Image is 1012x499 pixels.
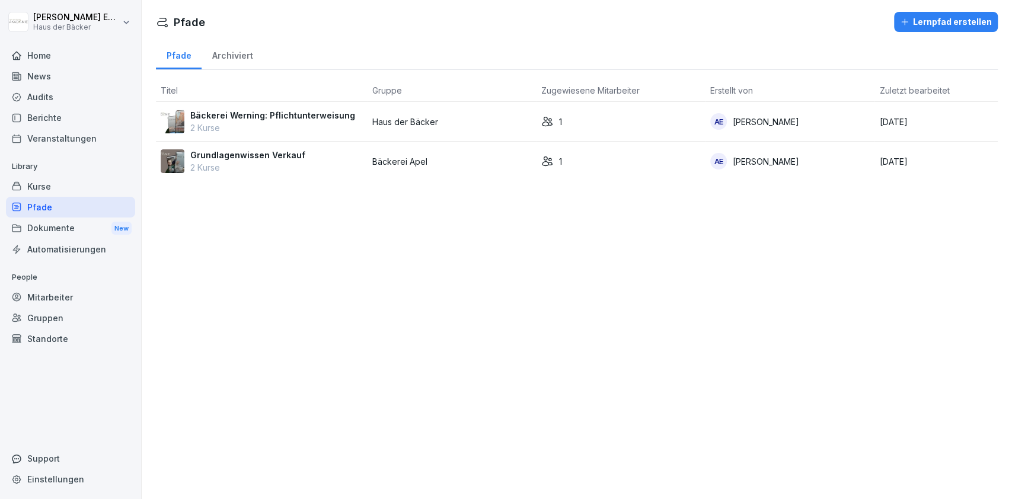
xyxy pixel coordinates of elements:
span: Erstellt von [710,85,753,95]
div: Support [6,448,135,469]
a: Pfade [156,39,202,69]
p: Bäckerei Apel [372,155,532,168]
button: Lernpfad erstellen [894,12,998,32]
a: Einstellungen [6,469,135,490]
a: DokumenteNew [6,217,135,239]
a: Gruppen [6,308,135,328]
a: Home [6,45,135,66]
p: [DATE] [879,116,993,128]
p: 1 [559,116,562,128]
h1: Pfade [174,14,205,30]
span: Zugewiesene Mitarbeiter [541,85,640,95]
p: People [6,268,135,287]
p: 2 Kurse [190,161,305,174]
p: 2 Kurse [190,121,355,134]
a: News [6,66,135,87]
p: [PERSON_NAME] [733,155,799,168]
th: Gruppe [368,79,537,102]
a: Berichte [6,107,135,128]
a: Pfade [6,197,135,217]
p: Library [6,157,135,176]
a: Standorte [6,328,135,349]
div: New [111,222,132,235]
p: [DATE] [879,155,993,168]
span: Zuletzt bearbeitet [879,85,949,95]
p: Bäckerei Werning: Pflichtunterweisung [190,109,355,121]
div: Lernpfad erstellen [900,15,992,28]
p: Grundlagenwissen Verkauf [190,149,305,161]
span: Titel [161,85,178,95]
a: Mitarbeiter [6,287,135,308]
p: Haus der Bäcker [372,116,532,128]
img: fckjnpyxrszm2gio4be9z3g8.png [161,149,184,173]
div: AE [710,153,727,169]
div: Dokumente [6,217,135,239]
a: Kurse [6,176,135,197]
a: Audits [6,87,135,107]
div: AE [710,113,727,130]
a: Archiviert [202,39,263,69]
img: n8muqcqrdacq5ccnjomp14z2.png [161,110,184,133]
p: [PERSON_NAME] Ehlerding [33,12,120,23]
p: 1 [559,155,562,168]
p: Haus der Bäcker [33,23,120,31]
a: Veranstaltungen [6,128,135,149]
a: Automatisierungen [6,239,135,260]
p: [PERSON_NAME] [733,116,799,128]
